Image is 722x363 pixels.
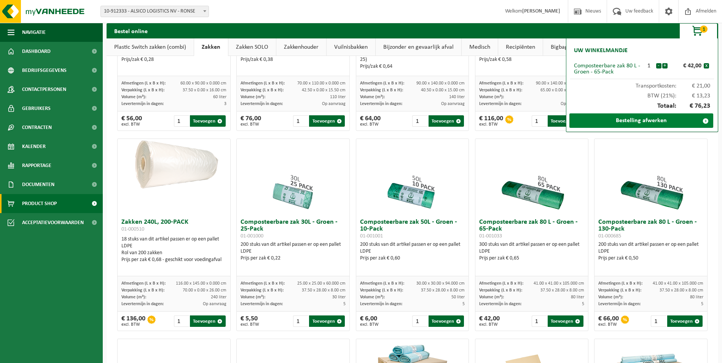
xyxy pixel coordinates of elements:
a: Zakkenhouder [276,38,326,56]
div: LDPE [479,248,584,255]
div: € 42,00 [479,315,500,327]
input: 1 [293,315,308,327]
span: Acceptatievoorwaarden [22,213,84,232]
span: 110 liter [330,95,346,99]
span: Afmetingen (L x B x H): [360,281,404,286]
div: LDPE [598,248,703,255]
span: Documenten [22,175,54,194]
span: Verpakking (L x B x H): [479,288,522,293]
input: 1 [174,115,189,127]
button: Toevoegen [190,115,225,127]
div: Transportkosten: [570,79,714,89]
span: Verpakking (L x B x H): [241,288,284,293]
button: Toevoegen [548,315,583,327]
span: Afmetingen (L x B x H): [241,81,285,86]
span: 140 liter [449,95,465,99]
span: 60.00 x 90.00 x 0.000 cm [180,81,226,86]
span: 10-912333 - ALSICO LOGISTICS NV - RONSE [101,6,209,17]
div: € 64,00 [360,115,381,127]
div: € 56,00 [121,115,142,127]
span: Levertermijn in dagen: [241,302,283,306]
h2: Bestel online [107,23,155,38]
span: 90.00 x 140.00 x 0.000 cm [416,81,465,86]
span: 37.50 x 28.00 x 8.00 cm [421,288,465,293]
span: Volume (m³): [360,295,385,299]
span: Volume (m³): [479,95,504,99]
span: excl. BTW [360,322,379,327]
span: 37.50 x 28.00 x 8.00 cm [302,288,346,293]
h3: Composteerbare zak 30L - Groen - 25-Pack [241,219,346,239]
span: Contactpersonen [22,80,66,99]
div: Prijs per zak € 0,68 - geschikt voor voedingafval [121,256,226,263]
span: Volume (m³): [121,95,146,99]
span: 30.00 x 30.00 x 94.000 cm [416,281,465,286]
span: € 13,23 [676,93,711,99]
span: Bedrijfsgegevens [22,61,67,80]
span: 80 liter [571,295,584,299]
button: Toevoegen [429,115,464,127]
span: 5 [701,302,703,306]
span: excl. BTW [598,322,619,327]
span: 5 [582,302,584,306]
button: 1 [679,23,717,38]
span: Op aanvraag [441,102,465,106]
span: excl. BTW [479,322,500,327]
span: Levertermijn in dagen: [479,302,521,306]
div: € 76,00 [241,115,261,127]
span: Afmetingen (L x B x H): [479,81,523,86]
div: 200 stuks van dit artikel passen er op een pallet [598,241,703,262]
span: Afmetingen (L x B x H): [121,281,166,286]
span: 01-001001 [360,233,383,239]
a: Vuilnisbakken [327,38,375,56]
button: + [662,63,668,68]
span: 50 liter [451,295,465,299]
button: Toevoegen [190,315,225,327]
input: 1 [412,315,427,327]
div: Prijs per zak € 0,50 [598,255,703,262]
span: 41.00 x 41.00 x 105.000 cm [653,281,703,286]
div: € 116,00 [479,115,503,127]
a: Zakken [194,38,228,56]
button: x [704,63,709,68]
span: 25.00 x 25.00 x 60.000 cm [297,281,346,286]
a: Recipiënten [498,38,543,56]
span: excl. BTW [241,322,259,327]
span: Verpakking (L x B x H): [121,288,164,293]
span: Op aanvraag [561,102,584,106]
a: Medisch [462,38,498,56]
span: Volume (m³): [598,295,623,299]
span: Kalender [22,137,46,156]
span: Levertermijn in dagen: [121,302,164,306]
div: 200 stuks van dit artikel passen er op een pallet [360,241,465,262]
span: 01-001033 [479,233,502,239]
span: 42.50 x 0.00 x 15.50 cm [302,88,346,92]
span: Levertermijn in dagen: [360,302,402,306]
div: 300 stuks van dit artikel passen er op een pallet [479,241,584,262]
div: € 66,00 [598,315,619,327]
span: Afmetingen (L x B x H): [241,281,285,286]
span: 01-001000 [241,233,263,239]
span: Levertermijn in dagen: [479,102,521,106]
span: 40.50 x 0.00 x 15.00 cm [421,88,465,92]
button: Toevoegen [309,315,344,327]
span: 37.50 x 0.00 x 16.00 cm [183,88,226,92]
div: € 6,00 [360,315,379,327]
span: Op aanvraag [322,102,346,106]
h3: Composteerbare zak 50L - Groen - 10-Pack [360,219,465,239]
button: Toevoegen [429,315,464,327]
span: Levertermijn in dagen: [241,102,283,106]
div: Prijs/zak € 0,28 [121,56,226,63]
span: Rapportage [22,156,51,175]
img: 01-001001 [374,139,450,215]
span: excl. BTW [121,322,145,327]
span: Dashboard [22,42,51,61]
span: € 21,00 [676,83,711,89]
span: 60 liter [213,95,226,99]
input: 1 [293,115,308,127]
div: € 5,50 [241,315,259,327]
h3: Composteerbare zak 80 L - Groen - 65-Pack [479,219,584,239]
input: 1 [651,315,666,327]
span: € 76,23 [676,103,711,110]
a: Bigbags [543,38,578,56]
